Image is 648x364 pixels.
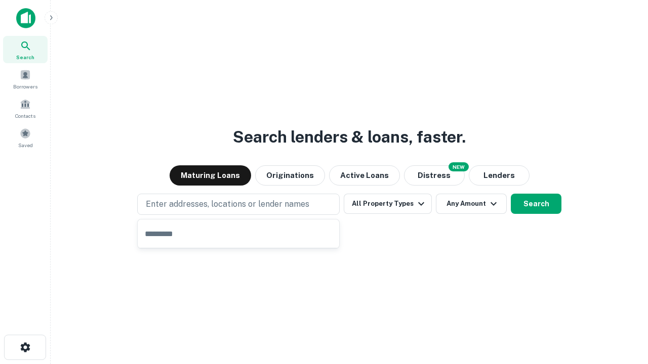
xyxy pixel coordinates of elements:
span: Saved [18,141,33,149]
a: Saved [3,124,48,151]
a: Borrowers [3,65,48,93]
p: Enter addresses, locations or lender names [146,198,309,210]
span: Search [16,53,34,61]
button: Any Amount [436,194,507,214]
span: Contacts [15,112,35,120]
a: Search [3,36,48,63]
div: NEW [449,162,469,171]
iframe: Chat Widget [597,283,648,332]
button: Search [511,194,561,214]
button: Maturing Loans [170,165,251,186]
a: Contacts [3,95,48,122]
button: Lenders [469,165,530,186]
span: Borrowers [13,82,37,90]
button: Active Loans [329,165,400,186]
button: Search distressed loans with lien and other non-mortgage details. [404,165,465,186]
h3: Search lenders & loans, faster. [233,125,466,149]
button: All Property Types [344,194,432,214]
button: Enter addresses, locations or lender names [137,194,340,215]
button: Originations [255,165,325,186]
img: capitalize-icon.png [16,8,35,28]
